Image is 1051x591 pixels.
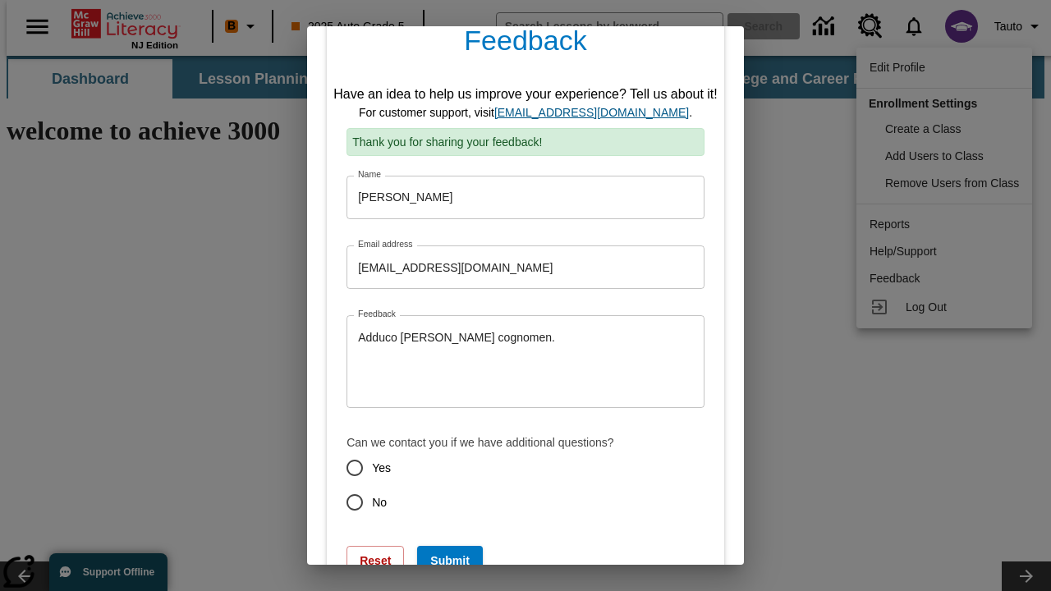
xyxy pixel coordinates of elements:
label: Name [358,168,381,181]
a: support, will open in new browser tab [494,106,689,119]
button: Submit [417,546,482,576]
span: No [372,494,387,511]
label: Email address [358,238,413,250]
div: Have an idea to help us improve your experience? Tell us about it! [333,85,718,104]
button: Reset [347,546,404,576]
p: Thank you for sharing your feedback! [347,128,704,156]
div: For customer support, visit . [333,104,718,121]
span: Yes [372,460,391,477]
label: Feedback [358,308,396,320]
h4: Feedback [327,11,724,78]
div: contact-permission [347,451,704,520]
